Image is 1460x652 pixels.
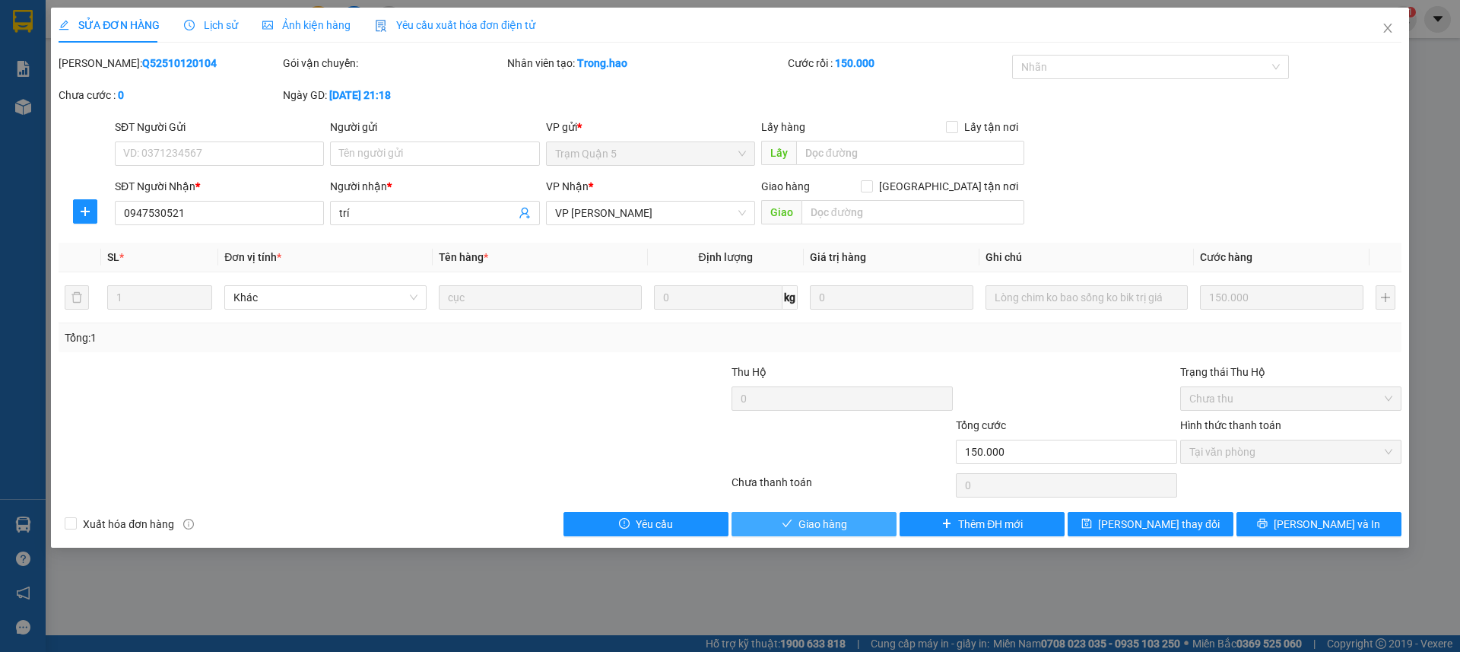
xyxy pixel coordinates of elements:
b: Q52510120104 [142,57,217,69]
span: Định lượng [699,251,753,263]
span: close [1382,22,1394,34]
span: Thu Hộ [732,366,766,378]
span: Lấy tận nơi [958,119,1024,135]
span: edit [59,20,69,30]
input: VD: Bàn, Ghế [439,285,641,310]
span: check [782,518,792,530]
span: [GEOGRAPHIC_DATA] tận nơi [873,178,1024,195]
button: exclamation-circleYêu cầu [563,512,728,536]
div: Cước rồi : [788,55,1009,72]
span: VP Bạc Liêu [555,202,746,224]
span: Xuất hóa đơn hàng [77,516,180,533]
span: Tổng cước [956,419,1006,431]
div: SĐT Người Gửi [115,119,324,135]
button: delete [65,285,89,310]
span: Tại văn phòng [1189,440,1392,463]
span: Giá trị hàng [810,251,866,263]
span: Giao [761,200,801,224]
span: [PERSON_NAME] và In [1274,516,1380,533]
span: Yêu cầu xuất hóa đơn điện tử [375,19,535,31]
button: plusThêm ĐH mới [900,512,1065,536]
div: Tổng: 1 [65,329,563,346]
span: Thêm ĐH mới [958,516,1023,533]
button: printer[PERSON_NAME] và In [1236,512,1401,536]
div: Chưa thanh toán [730,474,954,501]
span: Đơn vị tính [224,251,281,263]
b: 0 [118,89,124,101]
span: exclamation-circle [619,518,630,530]
span: SỬA ĐƠN HÀNG [59,19,160,31]
span: info-circle [183,519,194,530]
div: VP gửi [546,119,755,135]
span: Lấy [761,141,796,165]
span: Giao hàng [798,516,847,533]
span: VP Nhận [546,180,589,192]
span: Giao hàng [761,180,810,192]
b: Trong.hao [577,57,627,69]
span: Chưa thu [1189,387,1392,410]
div: Nhân viên tạo: [507,55,785,72]
th: Ghi chú [979,243,1194,272]
span: SL [107,251,119,263]
span: save [1081,518,1092,530]
span: Ảnh kiện hàng [262,19,351,31]
span: Lịch sử [184,19,238,31]
span: user-add [519,207,531,219]
input: Dọc đường [796,141,1024,165]
div: Chưa cước : [59,87,280,103]
span: picture [262,20,273,30]
button: checkGiao hàng [732,512,897,536]
span: Yêu cầu [636,516,673,533]
div: SĐT Người Nhận [115,178,324,195]
span: plus [74,205,97,218]
span: printer [1257,518,1268,530]
span: [PERSON_NAME] thay đổi [1098,516,1220,533]
button: save[PERSON_NAME] thay đổi [1068,512,1233,536]
label: Hình thức thanh toán [1180,419,1281,431]
div: Người nhận [330,178,539,195]
input: 0 [810,285,973,310]
span: plus [941,518,952,530]
div: Trạng thái Thu Hộ [1180,364,1401,380]
button: plus [1376,285,1395,310]
span: Tên hàng [439,251,488,263]
input: Dọc đường [801,200,1024,224]
div: Gói vận chuyển: [283,55,504,72]
span: kg [782,285,798,310]
span: Khác [233,286,417,309]
input: 0 [1200,285,1363,310]
button: plus [73,199,97,224]
div: Ngày GD: [283,87,504,103]
div: Người gửi [330,119,539,135]
img: icon [375,20,387,32]
b: [DATE] 21:18 [329,89,391,101]
input: Ghi Chú [985,285,1188,310]
b: 150.000 [835,57,874,69]
span: Cước hàng [1200,251,1252,263]
span: Trạm Quận 5 [555,142,746,165]
span: Lấy hàng [761,121,805,133]
button: Close [1366,8,1409,50]
div: [PERSON_NAME]: [59,55,280,72]
span: clock-circle [184,20,195,30]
